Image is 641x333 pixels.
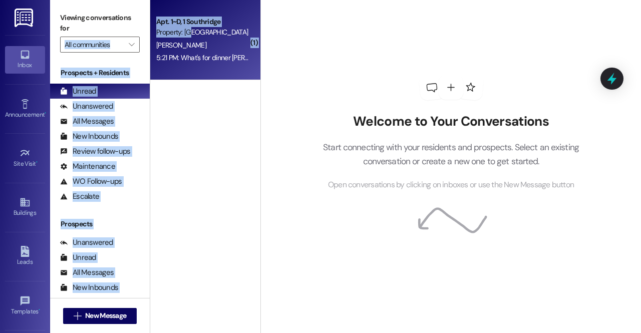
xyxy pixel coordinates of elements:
[15,9,35,27] img: ResiDesk Logo
[45,110,46,117] span: •
[156,53,285,62] div: 5:21 PM: What's for dinner [PERSON_NAME]?
[60,282,118,293] div: New Inbounds
[60,116,114,127] div: All Messages
[60,131,118,142] div: New Inbounds
[36,159,38,166] span: •
[85,310,126,321] span: New Message
[60,237,113,248] div: Unanswered
[156,17,249,27] div: Apt. 1~D, 1 Southridge
[308,114,594,130] h2: Welcome to Your Conversations
[156,27,249,38] div: Property: [GEOGRAPHIC_DATA]
[50,219,150,229] div: Prospects
[65,37,124,53] input: All communities
[60,191,99,202] div: Escalate
[60,101,113,112] div: Unanswered
[63,308,137,324] button: New Message
[39,306,40,313] span: •
[5,145,45,172] a: Site Visit •
[60,10,140,37] label: Viewing conversations for
[5,194,45,221] a: Buildings
[74,312,81,320] i: 
[156,41,206,50] span: [PERSON_NAME]
[60,146,130,157] div: Review follow-ups
[60,252,96,263] div: Unread
[60,86,96,97] div: Unread
[60,267,114,278] div: All Messages
[60,161,115,172] div: Maintenance
[50,68,150,78] div: Prospects + Residents
[5,46,45,73] a: Inbox
[5,292,45,319] a: Templates •
[129,41,134,49] i: 
[308,140,594,169] p: Start connecting with your residents and prospects. Select an existing conversation or create a n...
[60,176,122,187] div: WO Follow-ups
[328,179,574,191] span: Open conversations by clicking on inboxes or use the New Message button
[5,243,45,270] a: Leads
